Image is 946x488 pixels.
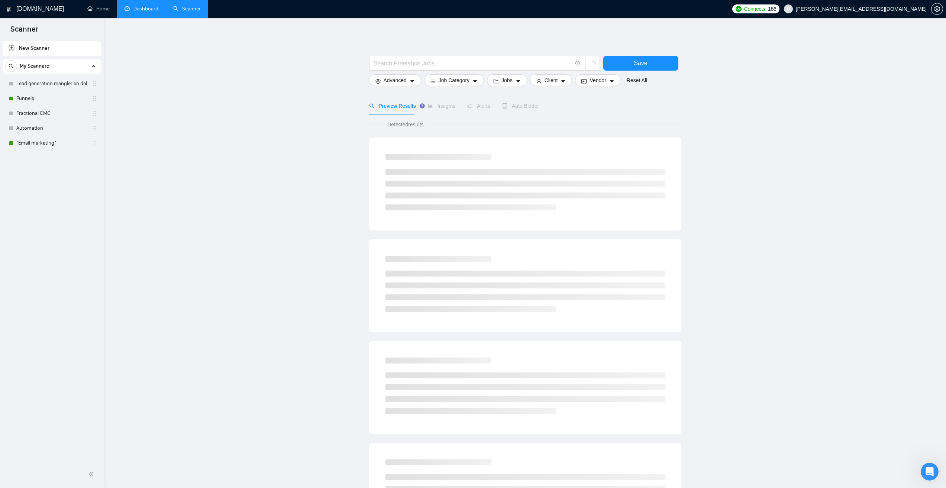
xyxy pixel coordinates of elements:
[609,78,614,84] span: caret-down
[16,121,87,136] a: Automation
[430,78,436,84] span: bars
[575,74,620,86] button: idcardVendorcaret-down
[91,110,97,116] span: holder
[87,6,110,12] a: homeHome
[6,64,17,69] span: search
[603,56,678,71] button: Save
[502,103,539,109] span: Auto Bidder
[921,463,939,481] iframe: Intercom live chat
[428,103,455,109] span: Insights
[472,78,478,84] span: caret-down
[627,76,647,84] a: Reset All
[932,6,943,12] span: setting
[424,74,484,86] button: barsJob Categorycaret-down
[931,6,943,12] a: setting
[3,59,101,151] li: My Scanners
[91,81,97,87] span: holder
[493,78,498,84] span: folder
[501,76,513,84] span: Jobs
[439,76,469,84] span: Job Category
[384,76,407,84] span: Advanced
[6,3,12,15] img: logo
[5,60,17,72] button: search
[4,24,44,39] span: Scanner
[744,5,766,13] span: Connects:
[530,74,572,86] button: userClientcaret-down
[9,41,95,56] a: New Scanner
[91,96,97,101] span: holder
[768,5,776,13] span: 166
[589,61,596,68] span: loading
[502,103,507,109] span: robot
[16,91,87,106] a: Funnels
[467,103,490,109] span: Alerts
[91,125,97,131] span: holder
[3,41,101,56] li: New Scanner
[561,78,566,84] span: caret-down
[736,6,742,12] img: upwork-logo.png
[91,140,97,146] span: holder
[419,103,426,109] div: Tooltip anchor
[16,106,87,121] a: Fractional CMO
[369,103,374,109] span: search
[410,78,415,84] span: caret-down
[581,78,587,84] span: idcard
[428,103,433,109] span: area-chart
[536,78,542,84] span: user
[16,76,87,91] a: Lead generation mangler en del
[88,471,96,478] span: double-left
[20,59,49,74] span: My Scanners
[634,58,647,68] span: Save
[369,103,416,109] span: Preview Results
[382,120,429,129] span: Detected results
[16,136,87,151] a: "Email marketing"
[786,6,791,12] span: user
[374,59,572,68] input: Search Freelance Jobs...
[590,76,606,84] span: Vendor
[931,3,943,15] button: setting
[369,74,421,86] button: settingAdvancedcaret-down
[173,6,201,12] a: searchScanner
[575,61,580,66] span: info-circle
[467,103,472,109] span: notification
[125,6,158,12] a: dashboardDashboard
[487,74,527,86] button: folderJobscaret-down
[516,78,521,84] span: caret-down
[375,78,381,84] span: setting
[545,76,558,84] span: Client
